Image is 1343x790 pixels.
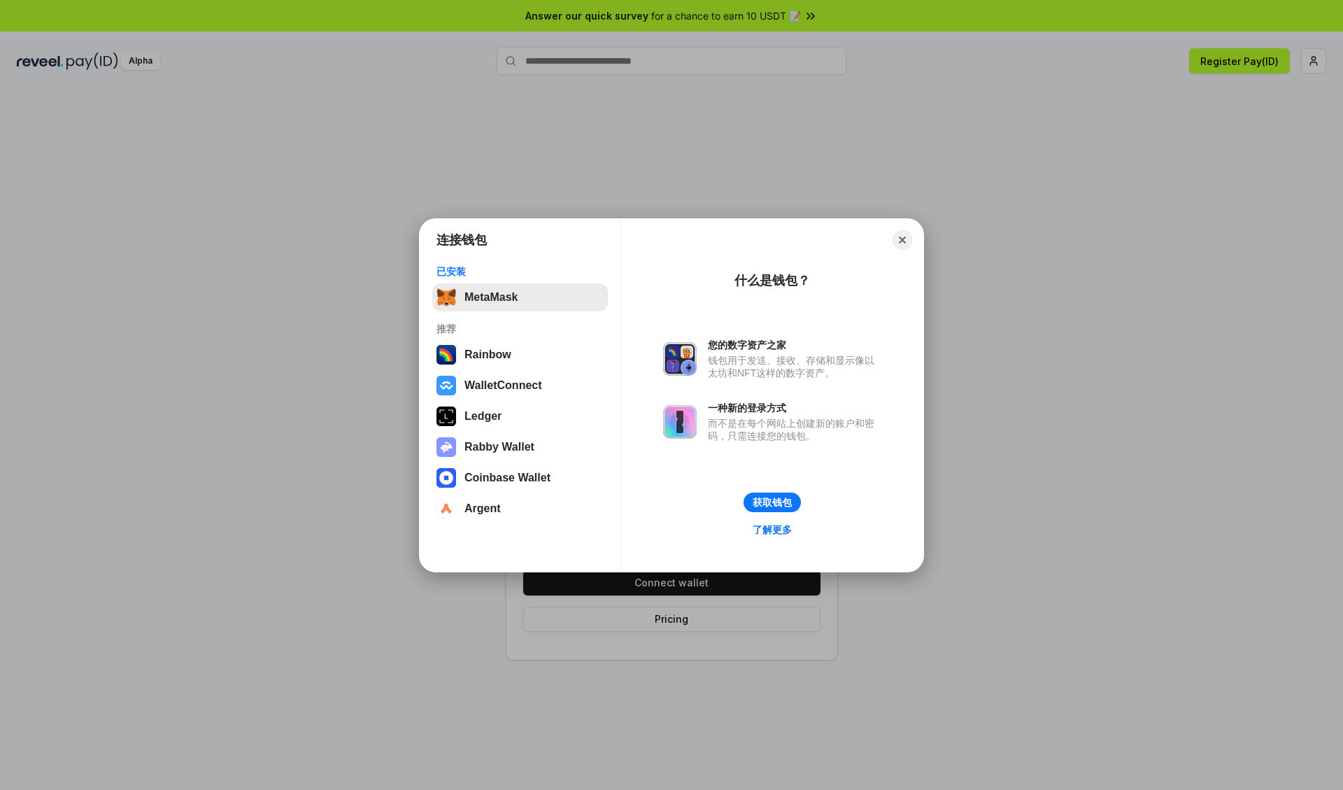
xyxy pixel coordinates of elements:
[432,283,608,311] button: MetaMask
[744,521,800,539] a: 了解更多
[464,502,501,515] div: Argent
[893,230,912,250] button: Close
[708,339,881,351] div: 您的数字资产之家
[708,417,881,442] div: 而不是在每个网站上创建新的账户和密码，只需连接您的钱包。
[436,265,604,278] div: 已安装
[436,345,456,365] img: svg+xml,%3Csvg%20width%3D%22120%22%20height%3D%22120%22%20viewBox%3D%220%200%20120%20120%22%20fil...
[432,495,608,523] button: Argent
[708,354,881,379] div: 钱包用于发送、接收、存储和显示像以太坊和NFT这样的数字资产。
[464,472,550,484] div: Coinbase Wallet
[432,372,608,400] button: WalletConnect
[436,499,456,519] img: svg+xml,%3Csvg%20width%3D%2228%22%20height%3D%2228%22%20viewBox%3D%220%200%2028%2028%22%20fill%3D...
[753,496,792,509] div: 获取钱包
[708,402,881,414] div: 一种新的登录方式
[432,433,608,461] button: Rabby Wallet
[436,323,604,335] div: 推荐
[464,348,511,361] div: Rainbow
[753,523,792,536] div: 了解更多
[436,437,456,457] img: svg+xml,%3Csvg%20xmlns%3D%22http%3A%2F%2Fwww.w3.org%2F2000%2Fsvg%22%20fill%3D%22none%22%20viewBox...
[663,405,697,439] img: svg+xml,%3Csvg%20xmlns%3D%22http%3A%2F%2Fwww.w3.org%2F2000%2Fsvg%22%20fill%3D%22none%22%20viewBox...
[464,441,534,453] div: Rabby Wallet
[464,379,542,392] div: WalletConnect
[464,291,518,304] div: MetaMask
[432,402,608,430] button: Ledger
[744,493,801,512] button: 获取钱包
[436,232,487,248] h1: 连接钱包
[432,341,608,369] button: Rainbow
[432,464,608,492] button: Coinbase Wallet
[436,468,456,488] img: svg+xml,%3Csvg%20width%3D%2228%22%20height%3D%2228%22%20viewBox%3D%220%200%2028%2028%22%20fill%3D...
[734,272,810,289] div: 什么是钱包？
[663,342,697,376] img: svg+xml,%3Csvg%20xmlns%3D%22http%3A%2F%2Fwww.w3.org%2F2000%2Fsvg%22%20fill%3D%22none%22%20viewBox...
[464,410,502,423] div: Ledger
[436,376,456,395] img: svg+xml,%3Csvg%20width%3D%2228%22%20height%3D%2228%22%20viewBox%3D%220%200%2028%2028%22%20fill%3D...
[436,407,456,426] img: svg+xml,%3Csvg%20xmlns%3D%22http%3A%2F%2Fwww.w3.org%2F2000%2Fsvg%22%20width%3D%2228%22%20height%3...
[436,288,456,307] img: svg+xml,%3Csvg%20fill%3D%22none%22%20height%3D%2233%22%20viewBox%3D%220%200%2035%2033%22%20width%...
